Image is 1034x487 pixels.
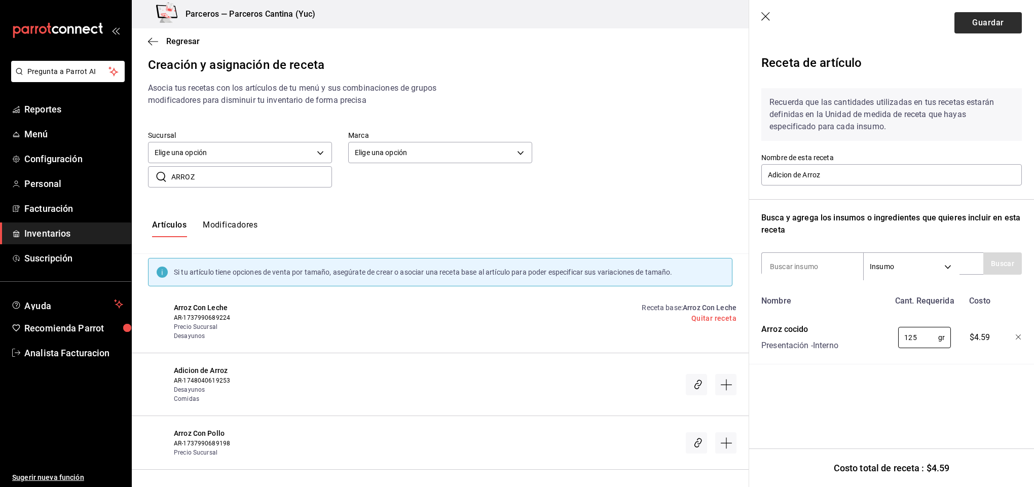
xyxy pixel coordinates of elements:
div: Asociar receta [686,374,707,395]
button: open_drawer_menu [112,26,120,34]
input: Busca nombre de artículo o modificador [171,167,332,187]
span: Arroz Con Pollo [174,428,304,439]
span: Recomienda Parrot [24,321,123,335]
button: Regresar [148,36,200,46]
span: AR-1748040619253 [174,376,304,385]
a: Receta base : [642,304,736,312]
span: AR-1737990689198 [174,439,304,448]
div: Elige una opción [148,142,332,163]
a: Quitar receta [691,314,736,322]
span: Pregunta a Parrot AI [27,66,109,77]
span: Sugerir nueva función [12,472,123,483]
div: Recuerda que las cantidades utilizadas en tus recetas estarán definidas en la Unidad de medida de... [761,88,1022,141]
span: Precio Sucursal [174,448,304,457]
span: Facturación [24,202,123,215]
div: Nombre [757,291,890,307]
span: Personal [24,177,123,191]
div: Crear receta [715,432,736,454]
label: Marca [348,132,532,139]
button: Artículos [152,220,187,237]
div: Insumo [864,253,959,280]
span: Arroz Con Leche [683,304,736,312]
label: Nombre de esta receta [761,154,1022,161]
h3: Parceros — Parceros Cantina (Yuc) [177,8,315,20]
label: Sucursal [148,132,332,139]
div: Arroz cocido [761,323,838,335]
button: Guardar [954,12,1022,33]
span: Arroz Con Leche [174,303,304,313]
div: gr [898,327,951,348]
span: Configuración [24,152,123,166]
div: Cant. Requerida [890,291,956,307]
div: Creación y asignación de receta [148,56,732,74]
span: Desayunos [174,331,304,341]
input: Buscar insumo [762,256,863,277]
button: Modificadores [203,220,257,237]
div: Busca y agrega los insumos o ingredientes que quieres incluir en esta receta [761,212,1022,236]
span: Inventarios [24,227,123,240]
span: Desayunos [174,385,304,394]
span: Precio Sucursal [174,322,304,331]
div: navigation tabs [152,220,257,237]
button: Pregunta a Parrot AI [11,61,125,82]
span: $4.59 [970,331,990,344]
a: Pregunta a Parrot AI [7,73,125,84]
div: Presentación - Interno [761,340,838,352]
span: AR-1737990689224 [174,313,304,322]
span: Analista Facturacion [24,346,123,360]
input: 0 [898,327,938,348]
div: Si tu artículo tiene opciones de venta por tamaño, asegúrate de crear o asociar una receta base a... [174,267,673,278]
span: Menú [24,127,123,141]
span: Comidas [174,394,304,403]
span: Adicion de Arroz [174,365,304,376]
span: Ayuda [24,298,110,310]
span: Regresar [166,36,200,46]
div: Asociar receta [686,432,707,454]
span: Asocia tus recetas con los artículos de tu menú y sus combinaciones de grupos modificadores para ... [148,83,436,105]
div: Crear receta [715,374,736,395]
div: Receta de artículo [761,50,1022,80]
span: Reportes [24,102,123,116]
div: Costo total de receta : $4.59 [749,448,1034,487]
div: Costo [956,291,1000,307]
span: Suscripción [24,251,123,265]
div: Elige una opción [348,142,532,163]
